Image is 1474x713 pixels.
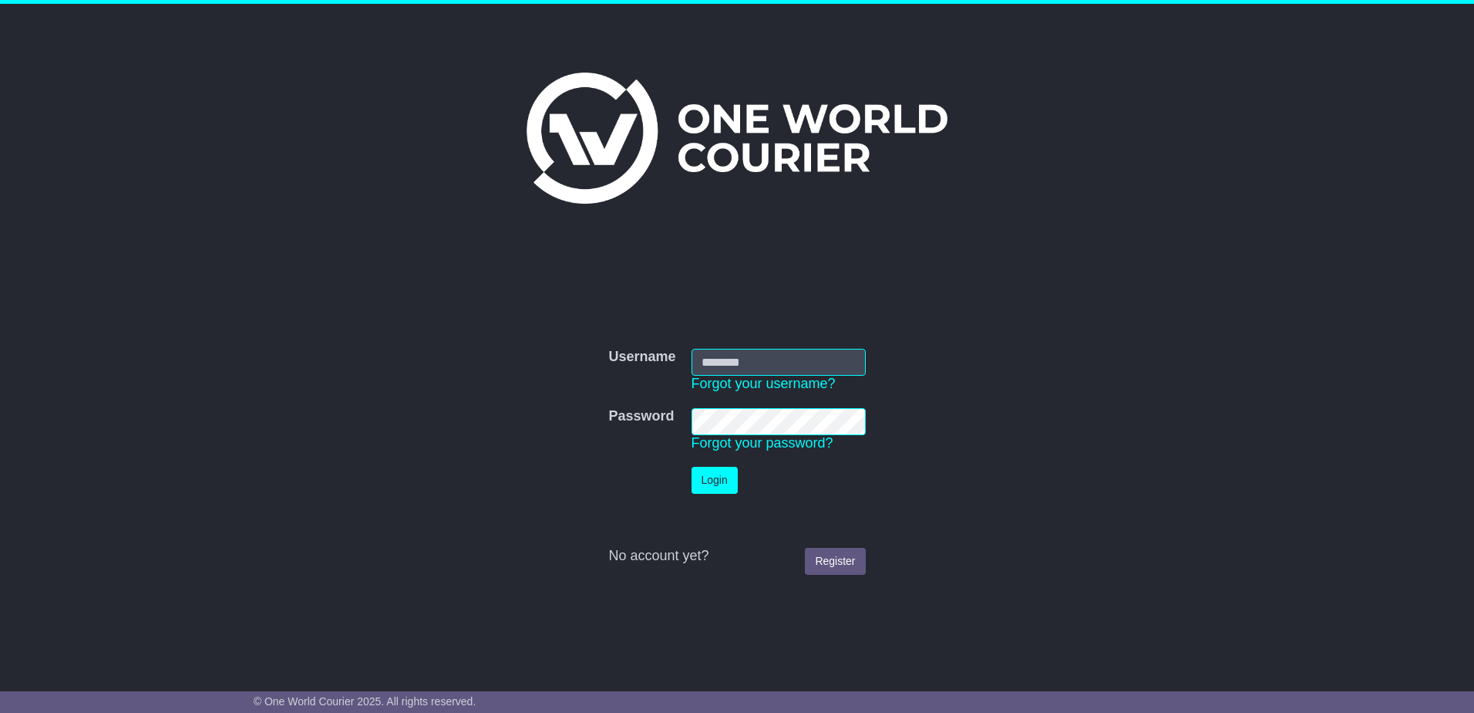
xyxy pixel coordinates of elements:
div: No account yet? [608,548,865,565]
a: Register [805,548,865,575]
a: Forgot your username? [692,376,836,391]
a: Forgot your password? [692,435,833,451]
img: One World [527,73,947,204]
label: Username [608,349,675,366]
label: Password [608,408,674,425]
button: Login [692,467,738,494]
span: © One World Courier 2025. All rights reserved. [254,695,476,708]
